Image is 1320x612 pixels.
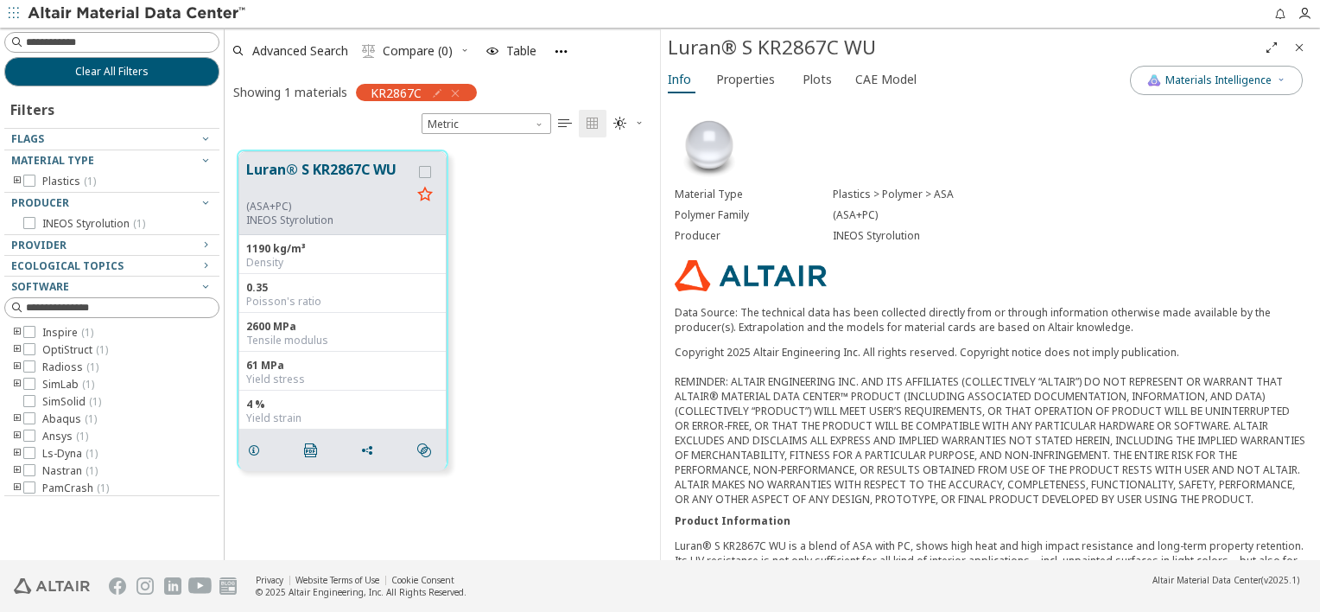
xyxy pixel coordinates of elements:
i:  [304,443,318,457]
div: grid [225,137,660,561]
i: toogle group [11,464,23,478]
div: (ASA+PC) [833,208,1306,222]
p: INEOS Styrolution [246,214,411,227]
div: Plastics > Polymer > ASA [833,188,1306,201]
span: ( 1 ) [81,325,93,340]
div: 0.35 [246,281,439,295]
span: Info [668,66,691,93]
span: Ls-Dyna [42,447,98,461]
span: Provider [11,238,67,252]
span: Inspire [42,326,93,340]
span: Material Type [11,153,94,168]
div: INEOS Styrolution [833,229,1306,243]
span: Abaqus [42,412,97,426]
div: Density [246,256,439,270]
span: Ansys [42,430,88,443]
span: Altair Material Data Center [1152,574,1261,586]
span: ( 1 ) [86,360,98,374]
button: PDF Download [296,433,333,468]
button: Flags [4,129,219,150]
i: toogle group [11,430,23,443]
div: Luran® S KR2867C WU [668,34,1258,61]
div: Filters [4,86,63,128]
div: Yield stress [246,373,439,386]
span: INEOS Styrolution [42,217,145,231]
div: Tensile modulus [246,334,439,347]
img: AI Copilot [1147,73,1161,87]
span: KR2867C [371,85,422,100]
span: ( 1 ) [96,342,108,357]
span: PamCrash [42,481,109,495]
button: Share [352,433,389,468]
a: Privacy [256,574,283,586]
div: 2600 MPa [246,320,439,334]
i: toogle group [11,378,23,392]
span: Software [11,279,69,294]
i:  [362,44,376,58]
span: CAE Model [855,66,917,93]
i: toogle group [11,343,23,357]
img: Altair Engineering [14,578,90,594]
span: SimLab [42,378,94,392]
button: Similar search [409,433,446,468]
span: Ecological Topics [11,258,124,273]
span: OptiStruct [42,343,108,357]
span: SimSolid [42,395,101,409]
button: AI CopilotMaterials Intelligence [1130,66,1303,95]
i:  [586,117,600,131]
i: toogle group [11,481,23,495]
button: Table View [551,110,579,137]
span: Table [506,45,536,57]
i: toogle group [11,412,23,426]
div: (v2025.1) [1152,574,1299,586]
div: 1190 kg/m³ [246,242,439,256]
button: Provider [4,235,219,256]
img: Logo - Provider [675,260,827,291]
span: Nastran [42,464,98,478]
span: Plots [803,66,832,93]
i: toogle group [11,326,23,340]
i: toogle group [11,447,23,461]
span: Metric [422,113,551,134]
i: toogle group [11,360,23,374]
p: Luran® S KR2867C WU is a blend of ASA with PC, shows high heat and high impact resistance and lon... [675,539,1306,597]
img: Altair Material Data Center [28,5,248,22]
i:  [558,117,572,131]
button: Ecological Topics [4,256,219,277]
i:  [613,117,627,131]
a: Website Terms of Use [295,574,379,586]
div: 4 % [246,398,439,411]
span: Clear All Filters [75,65,149,79]
span: ( 1 ) [76,429,88,443]
div: Producer [675,229,833,243]
button: Material Type [4,150,219,171]
a: Cookie Consent [391,574,454,586]
button: Full Screen [1258,34,1285,61]
button: Details [239,433,276,468]
p: Data Source: The technical data has been collected directly from or through information otherwise... [675,305,1306,335]
span: ( 1 ) [89,394,101,409]
span: Properties [716,66,775,93]
div: Yield strain [246,411,439,425]
button: Favorite [411,182,439,209]
div: Product Information [675,513,1306,528]
span: ( 1 ) [84,174,96,188]
span: Radioss [42,360,98,374]
i:  [417,443,431,457]
i: toogle group [11,175,23,188]
button: Luran® S KR2867C WU [246,159,411,200]
span: Plastics [42,175,96,188]
button: Theme [606,110,651,137]
img: Material Type Image [675,112,744,181]
span: Compare (0) [383,45,453,57]
button: Close [1285,34,1313,61]
span: ( 1 ) [86,463,98,478]
span: Producer [11,195,69,210]
div: Polymer Family [675,208,833,222]
div: Poisson's ratio [246,295,439,309]
button: Clear All Filters [4,57,219,86]
div: (ASA+PC) [246,200,411,214]
button: Software [4,277,219,297]
button: Tile View [579,110,606,137]
span: ( 1 ) [133,216,145,231]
